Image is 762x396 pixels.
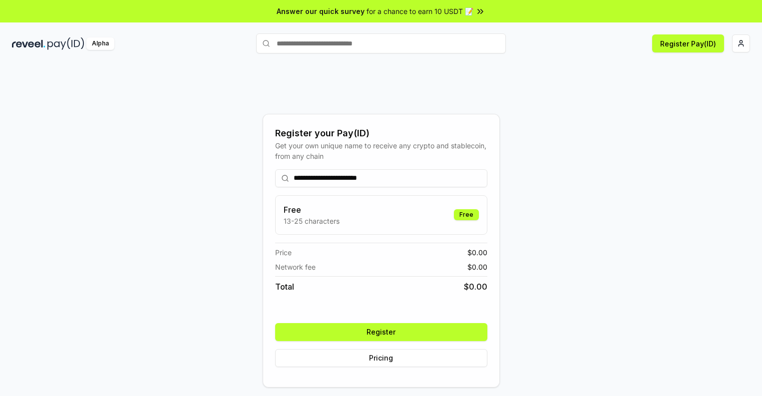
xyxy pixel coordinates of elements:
[12,37,45,50] img: reveel_dark
[275,262,316,272] span: Network fee
[47,37,84,50] img: pay_id
[284,216,340,226] p: 13-25 characters
[467,262,487,272] span: $ 0.00
[275,349,487,367] button: Pricing
[284,204,340,216] h3: Free
[277,6,365,16] span: Answer our quick survey
[275,281,294,293] span: Total
[464,281,487,293] span: $ 0.00
[275,126,487,140] div: Register your Pay(ID)
[86,37,114,50] div: Alpha
[652,34,724,52] button: Register Pay(ID)
[467,247,487,258] span: $ 0.00
[367,6,473,16] span: for a chance to earn 10 USDT 📝
[275,323,487,341] button: Register
[275,247,292,258] span: Price
[275,140,487,161] div: Get your own unique name to receive any crypto and stablecoin, from any chain
[454,209,479,220] div: Free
